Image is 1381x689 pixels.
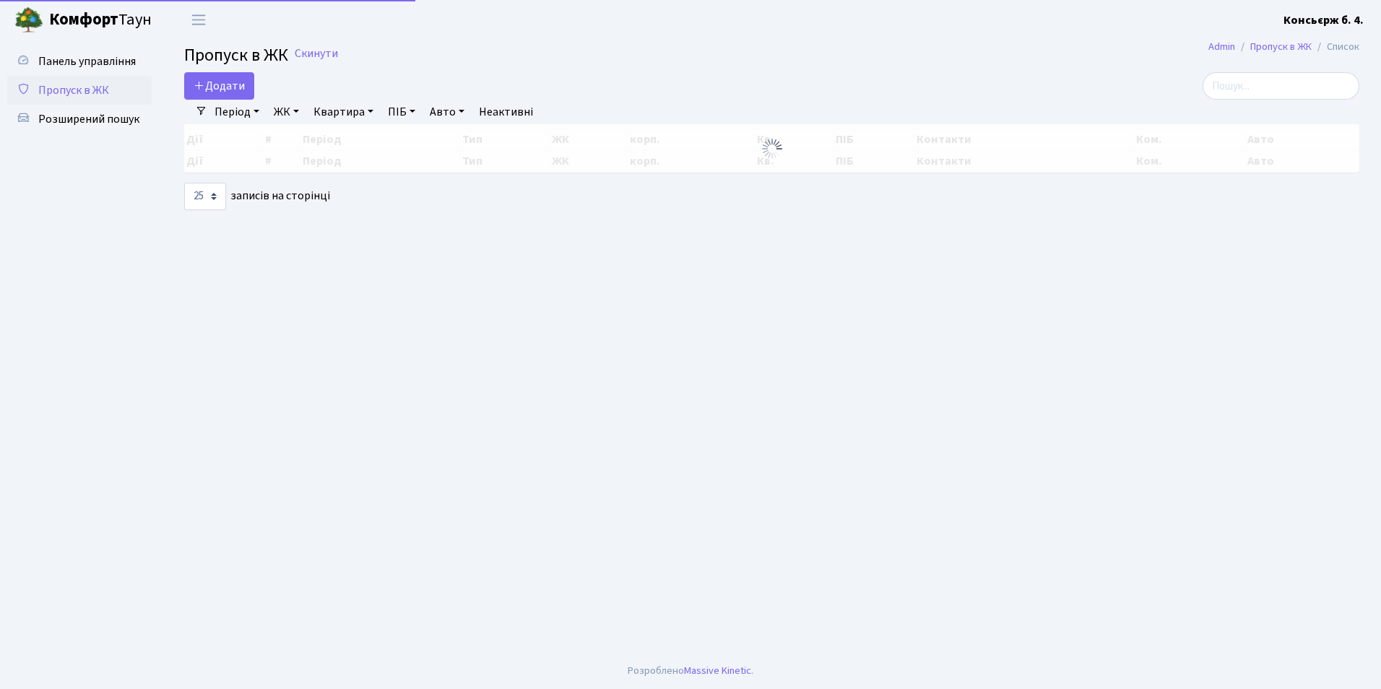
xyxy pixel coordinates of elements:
[14,6,43,35] img: logo.png
[628,663,753,679] div: Розроблено .
[1312,39,1359,55] li: Список
[1283,12,1364,28] b: Консьєрж б. 4.
[1203,72,1359,100] input: Пошук...
[1283,12,1364,29] a: Консьєрж б. 4.
[1187,32,1381,62] nav: breadcrumb
[181,8,217,32] button: Переключити навігацію
[7,105,152,134] a: Розширений пошук
[684,663,751,678] a: Massive Kinetic
[7,76,152,105] a: Пропуск в ЖК
[184,183,330,210] label: записів на сторінці
[49,8,152,32] span: Таун
[473,100,539,124] a: Неактивні
[38,82,109,98] span: Пропуск в ЖК
[49,8,118,31] b: Комфорт
[1208,39,1235,54] a: Admin
[382,100,421,124] a: ПІБ
[7,47,152,76] a: Панель управління
[38,111,139,127] span: Розширений пошук
[209,100,265,124] a: Період
[184,183,226,210] select: записів на сторінці
[268,100,305,124] a: ЖК
[761,137,784,160] img: Обробка...
[424,100,470,124] a: Авто
[308,100,379,124] a: Квартира
[184,72,254,100] a: Додати
[1250,39,1312,54] a: Пропуск в ЖК
[184,43,288,68] span: Пропуск в ЖК
[194,78,245,94] span: Додати
[38,53,136,69] span: Панель управління
[295,47,338,61] a: Скинути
